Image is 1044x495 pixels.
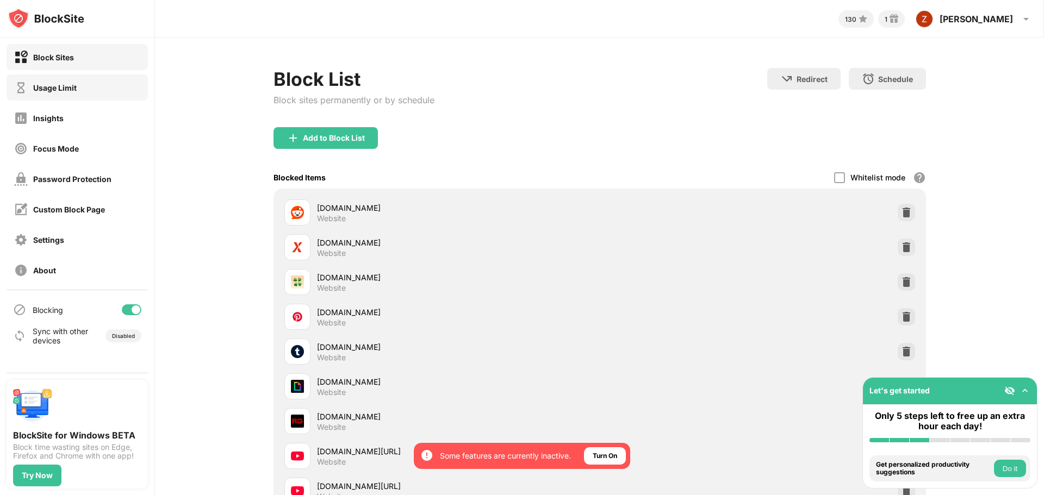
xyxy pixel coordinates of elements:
img: insights-off.svg [14,111,28,125]
div: [DOMAIN_NAME][URL] [317,446,600,457]
img: blocking-icon.svg [13,303,26,316]
img: eye-not-visible.svg [1004,385,1015,396]
div: 130 [845,15,856,23]
img: focus-off.svg [14,142,28,155]
div: Try Now [22,471,53,480]
div: [DOMAIN_NAME] [317,237,600,248]
div: 1 [885,15,887,23]
img: favicons [291,206,304,219]
div: Insights [33,114,64,123]
div: Get personalized productivity suggestions [876,461,991,477]
div: [DOMAIN_NAME] [317,272,600,283]
img: block-on.svg [14,51,28,64]
img: favicons [291,241,304,254]
img: logo-blocksite.svg [8,8,84,29]
img: favicons [291,345,304,358]
img: customize-block-page-off.svg [14,203,28,216]
div: Schedule [878,74,913,84]
div: Block List [274,68,434,90]
div: [PERSON_NAME] [940,14,1013,24]
div: [DOMAIN_NAME] [317,376,600,387]
div: Website [317,283,346,293]
div: Website [317,353,346,362]
div: Custom Block Page [33,205,105,214]
div: Let's get started [869,386,930,395]
img: reward-small.svg [887,12,900,26]
div: Whitelist mode [850,173,905,182]
div: Website [317,387,346,397]
img: password-protection-off.svg [14,172,28,186]
img: sync-icon.svg [13,329,26,342]
div: Website [317,214,346,223]
div: Website [317,457,346,467]
div: Settings [33,235,64,245]
div: Sync with other devices [33,327,89,345]
img: favicons [291,415,304,428]
div: Redirect [797,74,828,84]
div: Usage Limit [33,83,77,92]
img: ACg8ocJjk0TYCf6OCS9HjGFUTMlm_1Vgc-KQ6d95NP0kUnUwSqWqKQ=s96-c [916,10,933,28]
div: About [33,266,56,275]
div: Password Protection [33,174,111,184]
img: push-desktop.svg [13,386,52,425]
div: Disabled [112,333,135,339]
img: omni-setup-toggle.svg [1020,385,1030,396]
div: [DOMAIN_NAME][URL] [317,480,600,492]
div: [DOMAIN_NAME] [317,306,600,318]
div: Website [317,248,346,258]
img: favicons [291,380,304,393]
div: Add to Block List [303,134,365,142]
img: points-small.svg [856,12,869,26]
img: settings-off.svg [14,233,28,247]
div: Some features are currently inactive. [440,450,571,461]
div: Blocked Items [274,173,326,182]
div: Only 5 steps left to free up an extra hour each day! [869,411,1030,431]
div: Block Sites [33,53,74,62]
div: Block time wasting sites on Edge, Firefox and Chrome with one app! [13,443,141,460]
div: Turn On [593,450,617,461]
div: [DOMAIN_NAME] [317,411,600,422]
div: Block sites permanently or by schedule [274,95,434,105]
div: Focus Mode [33,144,79,153]
div: [DOMAIN_NAME] [317,341,600,353]
img: time-usage-off.svg [14,81,28,95]
img: favicons [291,449,304,462]
div: Blocking [33,305,63,315]
div: Website [317,318,346,328]
div: [DOMAIN_NAME] [317,202,600,214]
div: BlockSite for Windows BETA [13,430,141,441]
button: Do it [994,460,1026,477]
div: Website [317,422,346,432]
img: favicons [291,275,304,289]
img: error-circle-white.svg [420,449,433,462]
img: about-off.svg [14,264,28,277]
img: favicons [291,310,304,323]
